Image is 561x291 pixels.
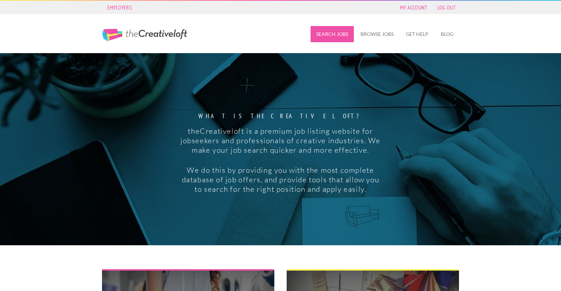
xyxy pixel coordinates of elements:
a: Log Out [434,2,459,12]
a: Employers [104,2,135,12]
a: Search Jobs [311,26,354,42]
p: theCreativeloft is a premium job listing website for jobseekers and professionals of creative ind... [179,126,382,155]
a: The Creative Loft [102,29,187,42]
p: We do this by providing you with the most complete database of job offers, and provide tools that... [179,165,382,194]
a: Browse Jobs [355,26,399,42]
a: Blog [435,26,459,42]
strong: What is the creative loft? [179,113,382,119]
a: My Account [396,2,431,12]
a: Get Help [400,26,434,42]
